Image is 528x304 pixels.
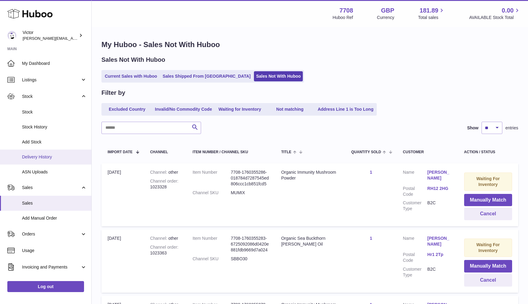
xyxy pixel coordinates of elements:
span: Delivery History [22,154,87,160]
span: Import date [108,150,133,154]
span: [PERSON_NAME][EMAIL_ADDRESS][DOMAIN_NAME] [23,36,123,41]
div: 1023328 [150,178,180,190]
div: Item Number / Channel SKU [193,150,269,154]
button: Manually Match [464,194,512,206]
dt: Item Number [193,169,231,187]
span: Orders [22,231,80,237]
strong: Waiting For Inventory [476,242,500,253]
div: Victor [23,30,78,41]
a: Sales Shipped From [GEOGRAPHIC_DATA] [160,71,253,81]
a: Sales Not With Huboo [254,71,303,81]
dt: Channel SKU [193,190,231,196]
button: Manually Match [464,260,512,272]
dt: Name [403,235,427,249]
a: Log out [7,281,84,292]
a: Invalid/No Commodity Code [153,104,214,114]
div: other [150,169,180,175]
div: Organic Sea Buckthorn [PERSON_NAME] Oil [281,235,339,247]
a: 1 [370,170,372,175]
span: My Dashboard [22,61,87,66]
button: Cancel [464,208,512,220]
h2: Filter by [101,89,125,97]
dd: 7708-1760355286-018784d7287545ed806ccc1cb851fcd5 [231,169,269,187]
dd: 7708-1760355283-6725092086d0420e881fdb9669d7a024 [231,235,269,253]
div: Channel [150,150,180,154]
h2: Sales Not With Huboo [101,56,165,64]
span: Total sales [418,15,445,20]
dd: MUMIX [231,190,269,196]
h1: My Huboo - Sales Not With Huboo [101,40,518,50]
a: Waiting for Inventory [215,104,264,114]
dt: Item Number [193,235,231,253]
div: Organic Immunity Mushroom Powder [281,169,339,181]
a: RH12 2HG [427,186,452,191]
dd: SBBO30 [231,256,269,262]
td: [DATE] [101,163,144,226]
span: Add Manual Order [22,215,87,221]
span: Listings [22,77,80,83]
button: Cancel [464,274,512,287]
a: Address Line 1 is Too Long [316,104,376,114]
a: 0.00 AVAILABLE Stock Total [469,6,521,20]
span: Sales [22,200,87,206]
a: [PERSON_NAME] [427,235,452,247]
td: [DATE] [101,229,144,292]
span: AVAILABLE Stock Total [469,15,521,20]
dd: B2C [427,200,452,212]
span: Stock [22,94,80,99]
dt: Customer Type [403,200,427,212]
dt: Postal Code [403,252,427,263]
strong: Channel order [150,245,178,250]
span: entries [505,125,518,131]
a: Excluded Country [103,104,152,114]
dt: Customer Type [403,266,427,278]
dt: Postal Code [403,186,427,197]
span: Quantity Sold [351,150,381,154]
span: Stock [22,109,87,115]
div: other [150,235,180,241]
div: 1023363 [150,244,180,256]
span: ASN Uploads [22,169,87,175]
div: Currency [377,15,394,20]
strong: Channel order [150,179,178,184]
strong: Channel [150,170,168,175]
img: victor@erbology.co [7,31,16,40]
span: Usage [22,248,87,254]
span: Stock History [22,124,87,130]
div: Customer [403,150,452,154]
span: Add Stock [22,139,87,145]
span: Invoicing and Payments [22,264,80,270]
span: Sales [22,185,80,191]
span: 0.00 [502,6,514,15]
span: Title [281,150,291,154]
dd: B2C [427,266,452,278]
span: 181.89 [420,6,438,15]
a: [PERSON_NAME] [427,169,452,181]
strong: Channel [150,236,168,241]
dt: Name [403,169,427,183]
a: 181.89 Total sales [418,6,445,20]
a: Current Sales with Huboo [103,71,159,81]
div: Huboo Ref [333,15,353,20]
a: Not matching [266,104,314,114]
dt: Channel SKU [193,256,231,262]
a: Hr1 2Tp [427,252,452,258]
div: Action / Status [464,150,512,154]
label: Show [467,125,479,131]
strong: 7708 [339,6,353,15]
a: 1 [370,236,372,241]
strong: Waiting For Inventory [476,176,500,187]
strong: GBP [381,6,394,15]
